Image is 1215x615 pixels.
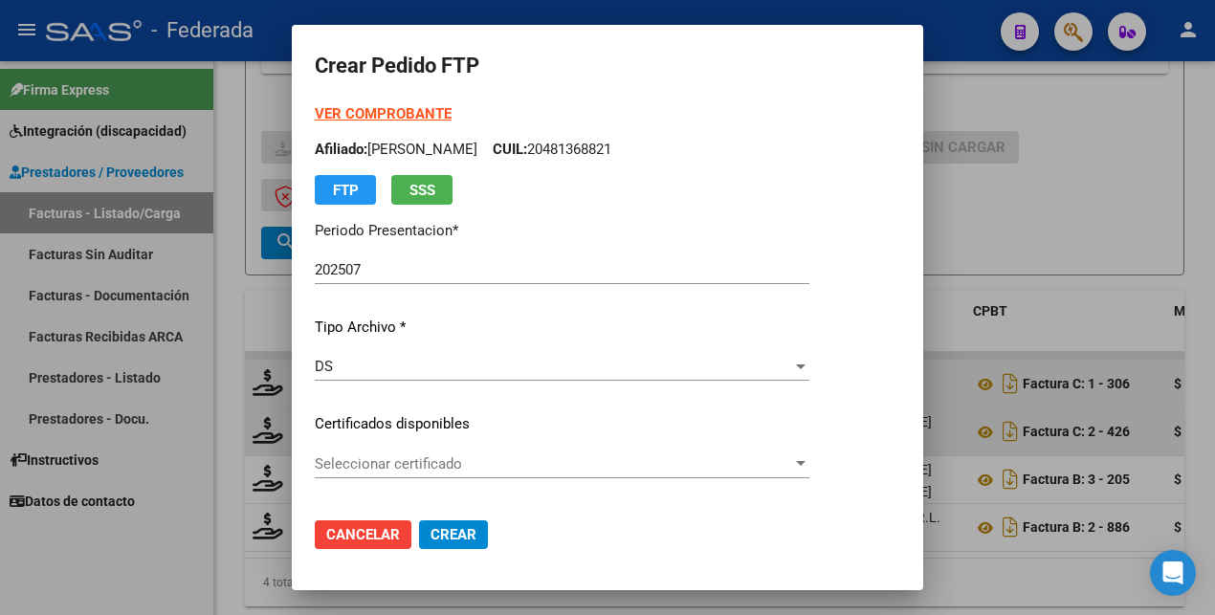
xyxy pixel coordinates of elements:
span: CUIL: [493,141,527,158]
span: SSS [409,182,435,199]
span: Cancelar [326,526,400,543]
span: Afiliado: [315,141,367,158]
p: Tipo Archivo * [315,317,809,339]
p: [PERSON_NAME] 20481368821 [315,139,809,161]
button: SSS [391,175,453,205]
span: Crear [431,526,476,543]
span: DS [315,358,333,375]
p: Periodo Presentacion [315,220,809,242]
span: FTP [333,182,359,199]
button: Crear [419,520,488,549]
span: Seleccionar certificado [315,455,792,472]
div: Open Intercom Messenger [1150,550,1196,596]
button: FTP [315,175,376,205]
button: Cancelar [315,520,411,549]
h2: Crear Pedido FTP [315,48,900,84]
a: VER COMPROBANTE [315,105,452,122]
p: Certificados disponibles [315,413,809,435]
